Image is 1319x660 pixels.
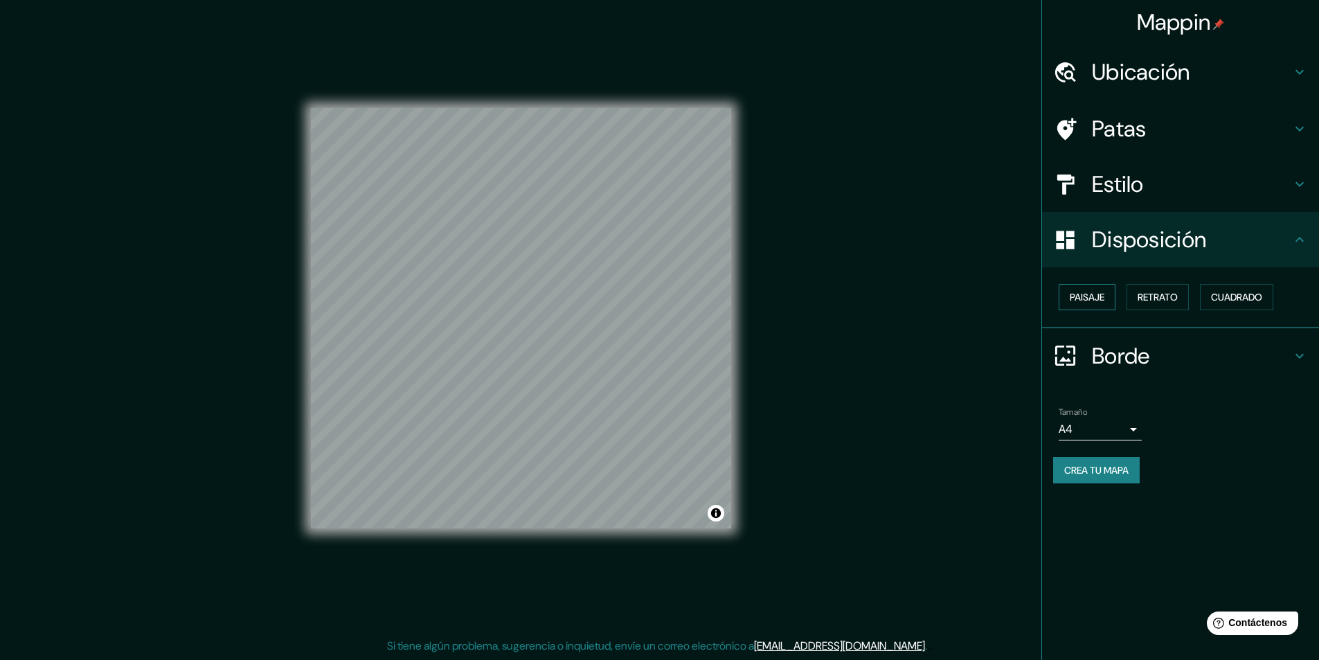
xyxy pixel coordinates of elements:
font: . [927,638,929,653]
iframe: Lanzador de widgets de ayuda [1196,606,1304,645]
button: Retrato [1127,284,1189,310]
button: Activar o desactivar atribución [708,505,724,521]
font: Mappin [1137,8,1211,37]
font: Paisaje [1070,291,1104,303]
font: Ubicación [1092,57,1190,87]
font: Estilo [1092,170,1144,199]
img: pin-icon.png [1213,19,1224,30]
a: [EMAIL_ADDRESS][DOMAIN_NAME] [754,639,925,653]
canvas: Mapa [311,108,731,528]
div: Estilo [1042,157,1319,212]
font: Disposición [1092,225,1206,254]
font: A4 [1059,422,1073,436]
font: Crea tu mapa [1064,464,1129,476]
div: Disposición [1042,212,1319,267]
div: Borde [1042,328,1319,384]
div: Ubicación [1042,44,1319,100]
font: Patas [1092,114,1147,143]
button: Crea tu mapa [1053,457,1140,483]
div: A4 [1059,418,1142,440]
button: Paisaje [1059,284,1115,310]
font: Borde [1092,341,1150,371]
div: Patas [1042,101,1319,157]
font: Cuadrado [1211,291,1262,303]
button: Cuadrado [1200,284,1273,310]
font: Si tiene algún problema, sugerencia o inquietud, envíe un correo electrónico a [387,639,754,653]
font: Retrato [1138,291,1178,303]
font: Tamaño [1059,407,1087,418]
font: . [929,638,932,653]
font: . [925,639,927,653]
